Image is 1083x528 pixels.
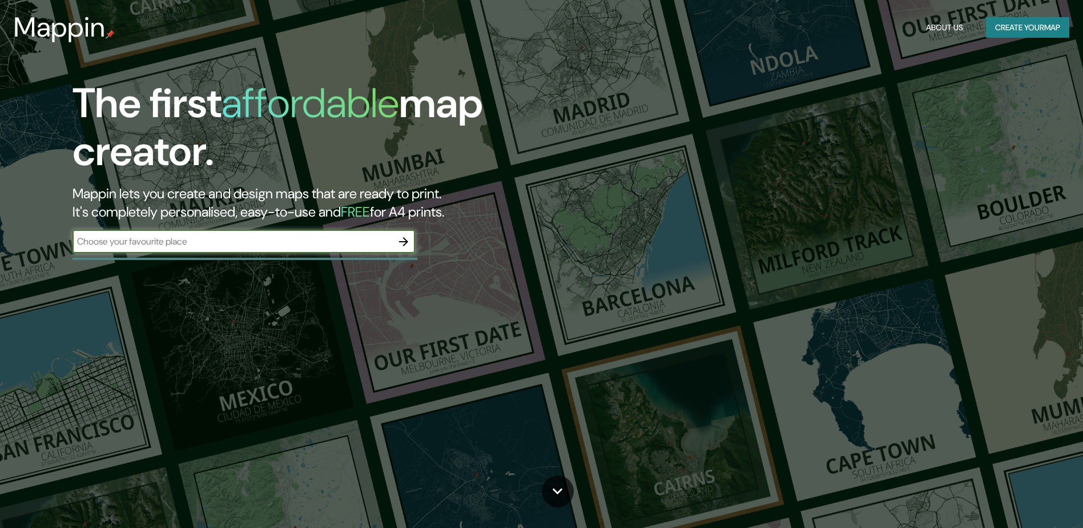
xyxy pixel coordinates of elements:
[73,79,614,185] h1: The first map creator.
[73,235,392,248] input: Choose your favourite place
[921,17,968,38] button: About Us
[341,203,370,221] h5: FREE
[73,185,614,221] h2: Mappin lets you create and design maps that are ready to print. It's completely personalised, eas...
[222,77,399,130] h1: affordable
[106,30,115,39] img: mappin-pin
[14,11,106,43] h3: Mappin
[986,17,1069,38] button: Create yourmap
